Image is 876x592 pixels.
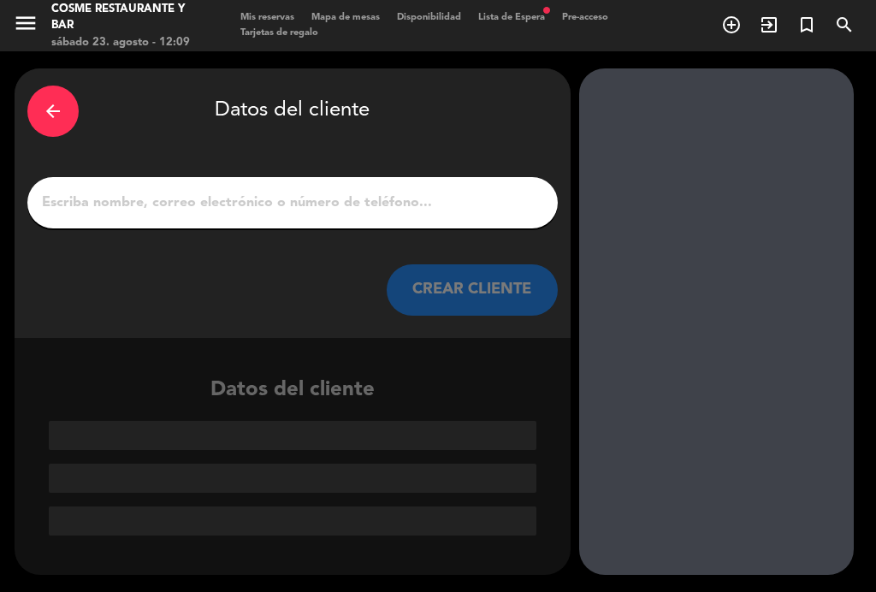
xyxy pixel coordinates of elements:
span: BUSCAR [826,10,863,39]
i: turned_in_not [796,15,817,35]
span: fiber_manual_record [542,5,552,15]
i: arrow_back [43,101,63,121]
span: Lista de Espera [470,13,553,22]
div: Datos del cliente [15,374,571,536]
span: Disponibilidad [388,13,470,22]
i: menu [13,10,38,36]
span: RESERVAR MESA [713,10,750,39]
span: Reserva especial [788,10,826,39]
div: Datos del cliente [27,81,558,141]
div: Cosme Restaurante y Bar [51,1,206,34]
i: exit_to_app [759,15,779,35]
input: Escriba nombre, correo electrónico o número de teléfono... [40,191,545,215]
span: Mapa de mesas [303,13,388,22]
i: search [834,15,855,35]
span: Pre-acceso [553,13,617,22]
div: sábado 23. agosto - 12:09 [51,34,206,51]
span: Tarjetas de regalo [232,28,327,38]
span: WALK IN [750,10,788,39]
button: CREAR CLIENTE [387,264,558,316]
i: add_circle_outline [721,15,742,35]
span: Mis reservas [232,13,303,22]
